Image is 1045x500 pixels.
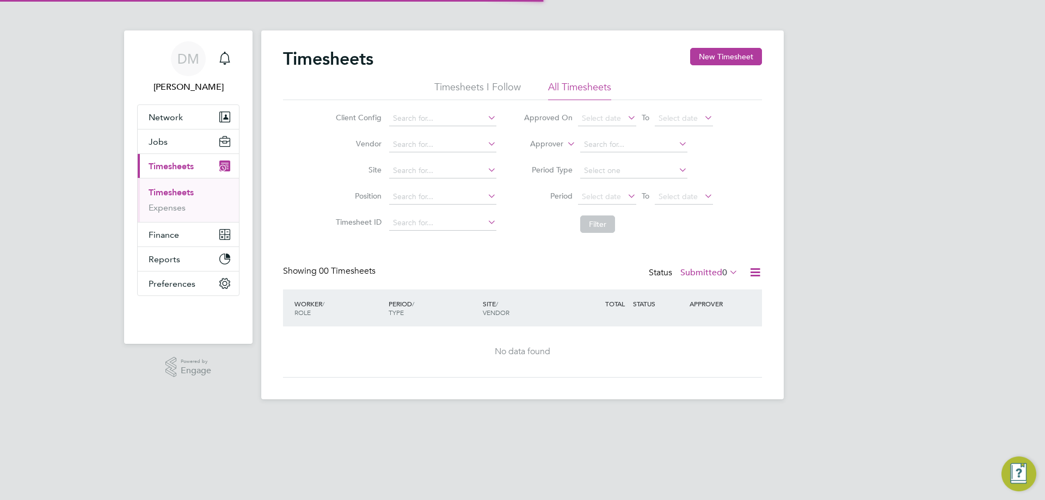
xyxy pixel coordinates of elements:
div: WORKER [292,294,386,322]
button: New Timesheet [690,48,762,65]
input: Search for... [389,111,496,126]
div: PERIOD [386,294,480,322]
a: DM[PERSON_NAME] [137,41,239,94]
span: To [638,110,653,125]
label: Period [524,191,573,201]
span: TYPE [389,308,404,317]
span: / [496,299,498,308]
button: Finance [138,223,239,246]
button: Jobs [138,129,239,153]
div: Status [649,266,740,281]
span: To [638,189,653,203]
label: Position [333,191,382,201]
label: Site [333,165,382,175]
img: berryrecruitment-logo-retina.png [157,307,220,324]
span: 0 [722,267,727,278]
span: Select date [659,113,698,123]
div: SITE [480,294,574,322]
span: DM [177,52,199,66]
input: Search for... [389,189,496,205]
span: Preferences [149,279,195,289]
span: Select date [659,192,698,201]
button: Network [138,105,239,129]
li: All Timesheets [548,81,611,100]
span: VENDOR [483,308,509,317]
span: Network [149,112,183,122]
a: Timesheets [149,187,194,197]
input: Search for... [389,137,496,152]
span: Timesheets [149,161,194,171]
a: Expenses [149,202,186,213]
a: Go to home page [137,307,239,324]
span: Finance [149,230,179,240]
span: Reports [149,254,180,264]
label: Vendor [333,139,382,149]
li: Timesheets I Follow [434,81,521,100]
button: Preferences [138,271,239,295]
div: Showing [283,266,378,277]
span: Select date [582,192,621,201]
input: Search for... [580,137,687,152]
span: ROLE [294,308,311,317]
span: Select date [582,113,621,123]
span: TOTAL [605,299,625,308]
h2: Timesheets [283,48,373,70]
button: Timesheets [138,154,239,178]
span: Doreen Meyrick [137,81,239,94]
span: / [322,299,324,308]
label: Submitted [680,267,738,278]
span: Powered by [181,357,211,366]
button: Engage Resource Center [1001,456,1036,491]
div: No data found [294,346,751,357]
input: Select one [580,163,687,178]
label: Approver [514,139,563,150]
div: STATUS [630,294,687,313]
input: Search for... [389,215,496,231]
a: Powered byEngage [165,357,212,378]
label: Approved On [524,113,573,122]
button: Filter [580,215,615,233]
label: Timesheet ID [333,217,382,227]
span: 00 Timesheets [319,266,376,276]
nav: Main navigation [124,30,253,344]
div: APPROVER [687,294,743,313]
label: Client Config [333,113,382,122]
span: / [412,299,414,308]
span: Engage [181,366,211,375]
span: Jobs [149,137,168,147]
div: Timesheets [138,178,239,222]
button: Reports [138,247,239,271]
input: Search for... [389,163,496,178]
label: Period Type [524,165,573,175]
